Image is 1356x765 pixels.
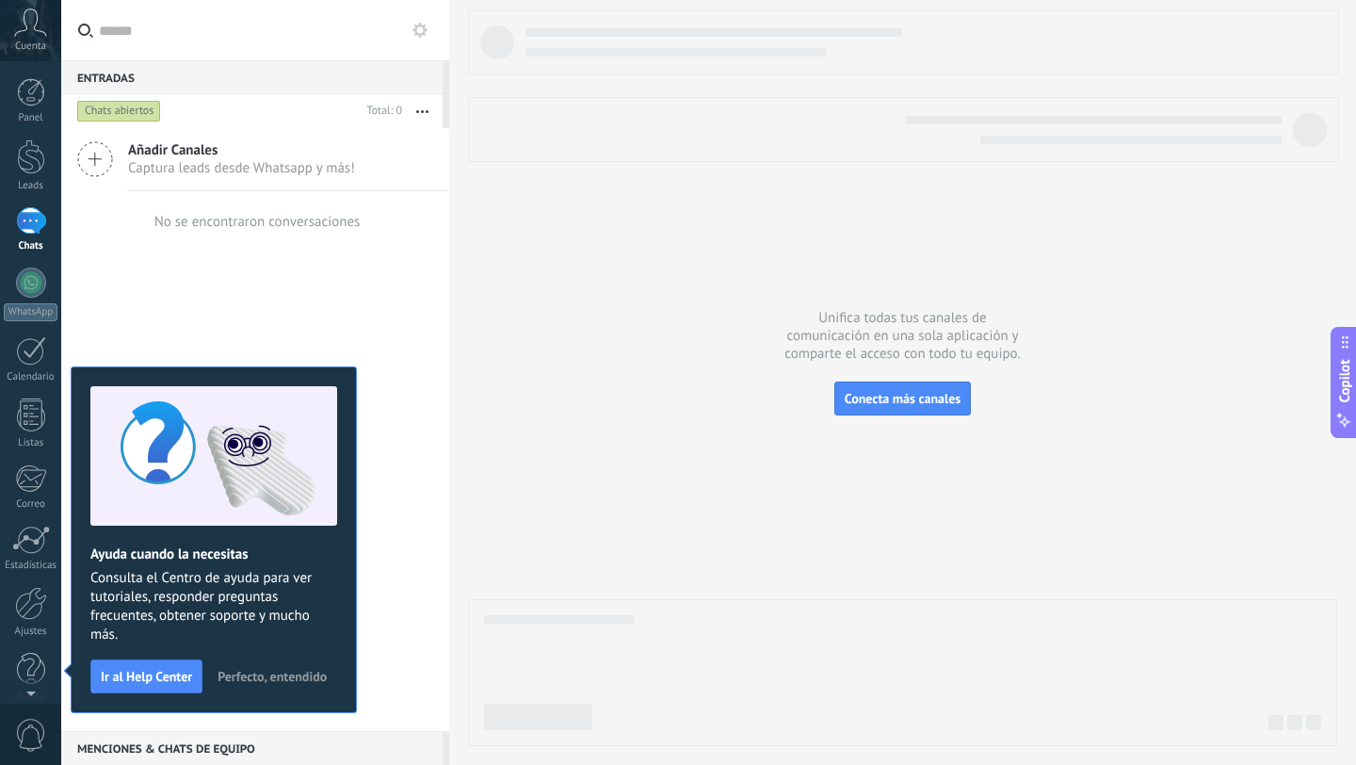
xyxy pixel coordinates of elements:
[128,159,355,177] span: Captura leads desde Whatsapp y más!
[209,662,335,691] button: Perfecto, entendido
[61,731,443,765] div: Menciones & Chats de equipo
[4,112,58,124] div: Panel
[101,670,192,683] span: Ir al Help Center
[154,213,361,231] div: No se encontraron conversaciones
[4,303,57,321] div: WhatsApp
[61,60,443,94] div: Entradas
[4,437,58,449] div: Listas
[218,670,327,683] span: Perfecto, entendido
[4,180,58,192] div: Leads
[4,560,58,572] div: Estadísticas
[834,382,971,415] button: Conecta más canales
[15,41,46,53] span: Cuenta
[360,102,402,121] div: Total: 0
[90,545,337,563] h2: Ayuda cuando la necesitas
[4,498,58,511] div: Correo
[90,659,202,693] button: Ir al Help Center
[77,100,161,122] div: Chats abiertos
[845,390,960,407] span: Conecta más canales
[4,626,58,638] div: Ajustes
[4,371,58,383] div: Calendario
[90,569,337,644] span: Consulta el Centro de ayuda para ver tutoriales, responder preguntas frecuentes, obtener soporte ...
[128,141,355,159] span: Añadir Canales
[4,240,58,252] div: Chats
[1335,360,1354,403] span: Copilot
